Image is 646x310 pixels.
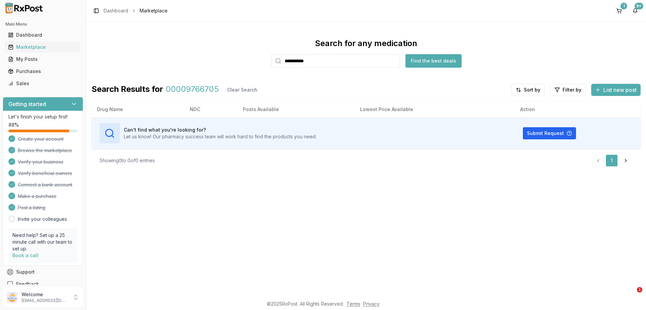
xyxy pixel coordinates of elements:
span: 88 % [8,122,19,128]
a: Privacy [363,301,380,307]
a: Terms [347,301,360,307]
button: Clear Search [222,84,263,96]
div: Showing 0 to 0 of 0 entries [100,157,155,164]
button: My Posts [3,54,83,65]
p: Let's finish your setup first! [8,113,77,120]
a: Go to next page [619,154,633,167]
span: Browse the marketplace [18,147,72,154]
span: Make a purchase [18,193,57,200]
span: Feedback [16,281,39,287]
button: Dashboard [3,30,83,40]
button: 9+ [630,5,641,16]
div: 1 [620,3,627,9]
span: Verify your business [18,159,63,165]
nav: pagination [592,154,633,167]
button: Marketplace [3,42,83,53]
span: List new post [603,86,637,94]
a: Sales [5,77,80,90]
span: Verify beneficial owners [18,170,72,177]
th: Drug Name [92,101,184,117]
img: User avatar [7,292,17,303]
a: Purchases [5,65,80,77]
p: [EMAIL_ADDRESS][DOMAIN_NAME] [22,298,68,303]
div: Marketplace [8,44,78,50]
a: My Posts [5,53,80,65]
span: Filter by [563,87,581,93]
span: Connect a bank account [18,181,72,188]
th: Lowest Price Available [355,101,515,117]
button: Sort by [511,84,545,96]
button: List new post [591,84,641,96]
div: My Posts [8,56,78,63]
h2: Main Menu [5,22,80,27]
a: 1 [606,154,618,167]
p: Let us know! Our pharmacy success team will work hard to find the products you need. [124,133,317,140]
a: Marketplace [5,41,80,53]
div: Purchases [8,68,78,75]
div: 9+ [635,3,643,9]
a: Invite your colleagues [18,216,67,222]
button: Sales [3,78,83,89]
a: Dashboard [104,7,128,14]
div: Sales [8,80,78,87]
button: Purchases [3,66,83,77]
h3: Getting started [8,100,46,108]
span: 1 [637,287,642,292]
h3: Can't find what you're looking for? [124,127,317,133]
div: Dashboard [8,32,78,38]
button: 1 [614,5,624,16]
span: Search Results for [92,84,163,96]
th: Action [515,101,641,117]
button: Submit Request [523,127,576,139]
div: Search for any medication [315,38,417,49]
p: Welcome [22,291,68,298]
a: List new post [591,87,641,94]
a: Dashboard [5,29,80,41]
button: Filter by [550,84,586,96]
p: Need help? Set up a 25 minute call with our team to set up. [12,232,73,252]
th: Posts Available [238,101,355,117]
a: Book a call [12,252,38,258]
span: Post a listing [18,204,45,211]
img: RxPost Logo [3,3,46,13]
span: 00009766705 [166,84,219,96]
nav: breadcrumb [104,7,168,14]
span: Create your account [18,136,64,142]
button: Support [3,266,83,278]
iframe: Intercom live chat [623,287,639,303]
span: Sort by [524,87,540,93]
th: NDC [184,101,238,117]
span: Marketplace [140,7,168,14]
button: Find the best deals [405,54,462,68]
button: Feedback [3,278,83,290]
